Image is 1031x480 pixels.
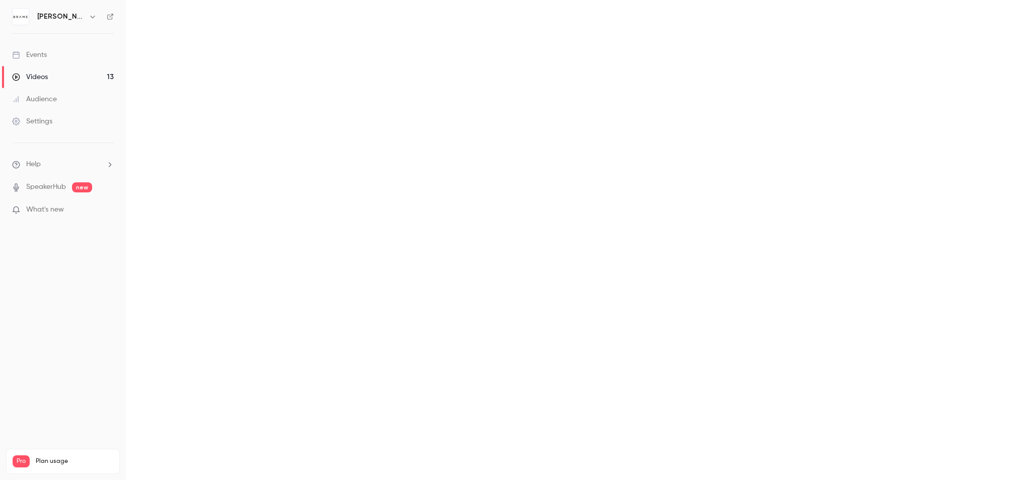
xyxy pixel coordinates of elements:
[36,457,113,465] span: Plan usage
[13,9,29,25] img: BRAME
[72,182,92,192] span: new
[13,455,30,467] span: Pro
[37,12,85,22] h6: [PERSON_NAME]
[12,159,114,170] li: help-dropdown-opener
[12,50,47,60] div: Events
[26,159,41,170] span: Help
[26,204,64,215] span: What's new
[12,94,57,104] div: Audience
[12,72,48,82] div: Videos
[102,205,114,215] iframe: Noticeable Trigger
[26,182,66,192] a: SpeakerHub
[12,116,52,126] div: Settings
